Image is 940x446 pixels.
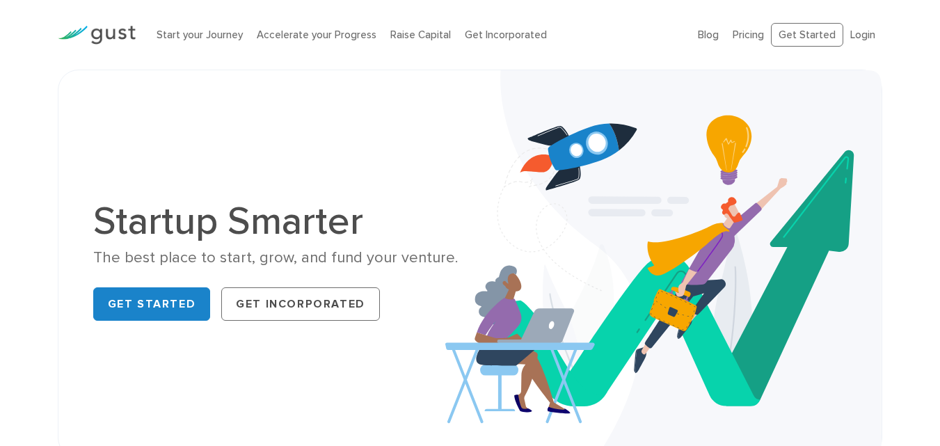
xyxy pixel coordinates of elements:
a: Start your Journey [157,29,243,41]
div: The best place to start, grow, and fund your venture. [93,248,460,268]
a: Get Incorporated [465,29,547,41]
a: Accelerate your Progress [257,29,376,41]
img: Gust Logo [58,26,136,45]
a: Pricing [733,29,764,41]
a: Get Started [771,23,843,47]
h1: Startup Smarter [93,202,460,241]
a: Login [850,29,875,41]
a: Raise Capital [390,29,451,41]
a: Get Started [93,287,211,321]
a: Get Incorporated [221,287,380,321]
a: Blog [698,29,719,41]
